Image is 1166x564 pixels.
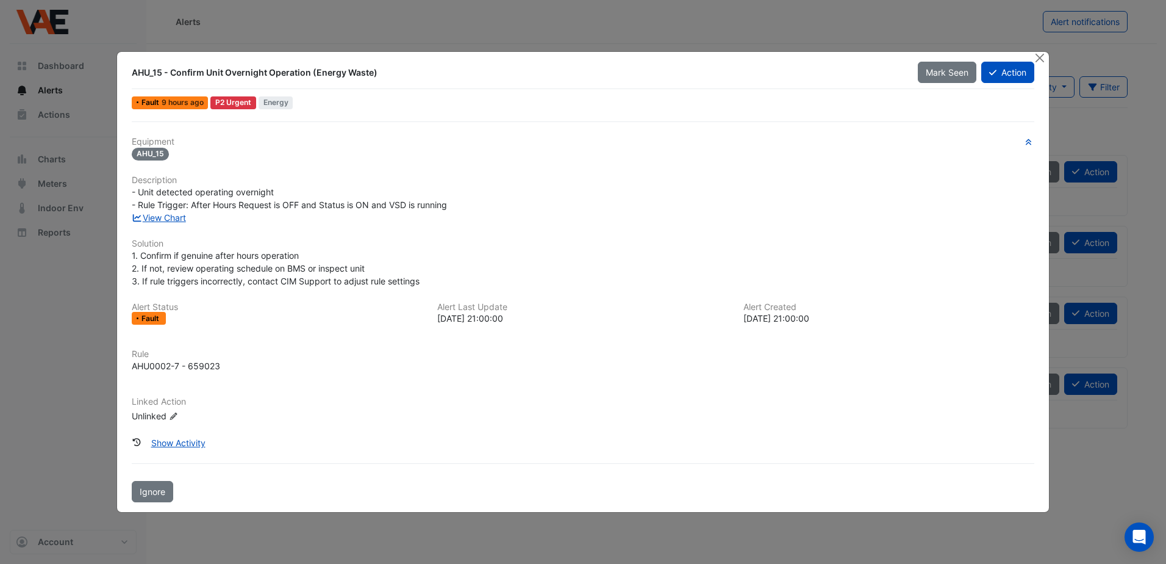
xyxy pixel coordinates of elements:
[162,98,204,107] span: Mon 25-Aug-2025 21:00 AEST
[132,397,1034,407] h6: Linked Action
[141,315,162,322] span: Fault
[132,67,903,79] div: AHU_15 - Confirm Unit Overnight Operation (Energy Waste)
[132,250,420,286] span: 1. Confirm if genuine after hours operation 2. If not, review operating schedule on BMS or inspec...
[169,412,178,421] fa-icon: Edit Linked Action
[141,99,162,106] span: Fault
[437,302,728,313] h6: Alert Last Update
[918,62,976,83] button: Mark Seen
[132,175,1034,186] h6: Description
[132,239,1034,249] h6: Solution
[132,481,173,502] button: Ignore
[140,486,165,497] span: Ignore
[981,62,1034,83] button: Action
[132,349,1034,360] h6: Rule
[926,67,968,78] span: Mark Seen
[132,410,278,422] div: Unlinked
[743,312,1034,325] div: [DATE] 21:00:00
[132,302,423,313] h6: Alert Status
[259,96,293,109] span: Energy
[132,212,186,223] a: View Chart
[143,432,213,454] button: Show Activity
[437,312,728,325] div: [DATE] 21:00:00
[743,302,1034,313] h6: Alert Created
[210,96,256,109] div: P2 Urgent
[132,148,169,161] span: AHU_15
[132,360,220,372] div: AHU0002-7 - 659023
[132,137,1034,147] h6: Equipment
[1034,52,1046,65] button: Close
[1125,522,1154,552] div: Open Intercom Messenger
[132,187,447,210] span: - Unit detected operating overnight - Rule Trigger: After Hours Request is OFF and Status is ON a...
